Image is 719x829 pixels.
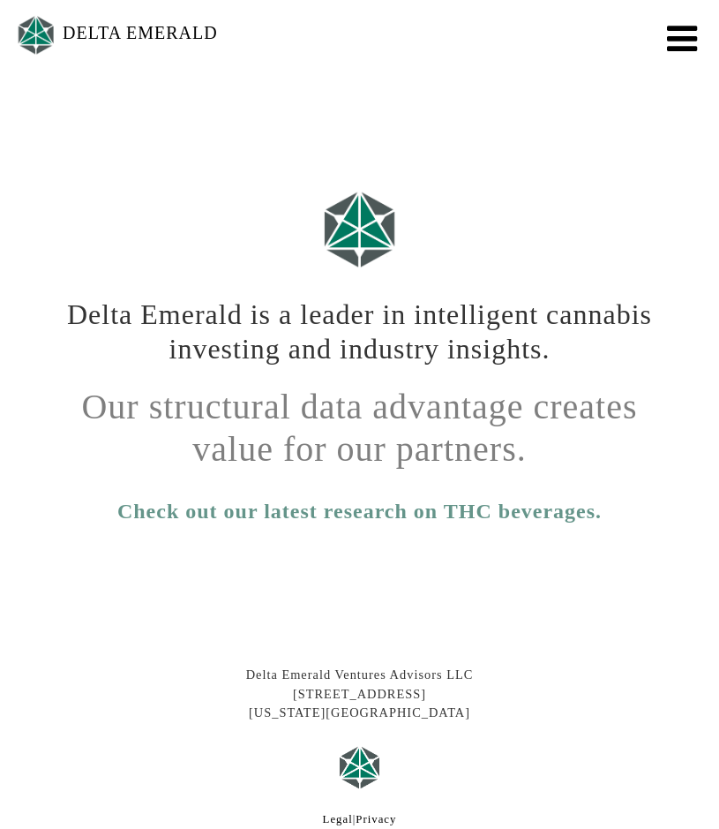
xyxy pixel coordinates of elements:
a: Check out our latest research on THC beverages. [117,495,602,527]
img: Logo [333,741,386,794]
a: Privacy [356,813,396,825]
img: Logo [14,11,58,58]
button: Toggle navigation [655,17,705,52]
a: DELTA EMERALD [14,7,218,63]
h1: Our structural data advantage creates value for our partners. [56,373,664,471]
img: Logo [316,183,404,275]
a: Legal [323,813,353,825]
div: Delta Emerald Ventures Advisors LLC [STREET_ADDRESS] [US_STATE][GEOGRAPHIC_DATA] [42,666,678,723]
div: | [42,811,678,828]
h1: Delta Emerald is a leader in intelligent cannabis investing and industry insights. [56,284,664,366]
